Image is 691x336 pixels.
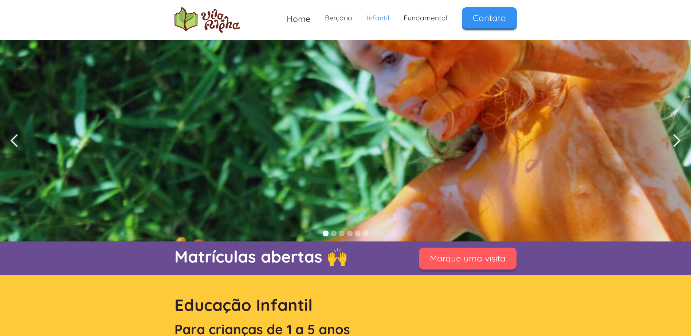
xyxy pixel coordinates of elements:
[355,231,361,236] div: Show slide 5 of 6
[339,231,345,236] div: Show slide 3 of 6
[174,293,517,316] h1: Educação Infantil
[396,7,455,29] a: Fundamental
[331,231,337,236] div: Show slide 2 of 6
[174,7,240,33] img: logo Escola Vila Alpha
[462,7,517,28] a: Contato
[347,231,353,236] div: Show slide 4 of 6
[363,231,369,236] div: Show slide 6 of 6
[323,231,329,236] div: Show slide 1 of 6
[419,248,517,269] a: Marque uma visita
[662,40,691,241] div: next slide
[174,245,400,268] p: Matrículas abertas 🙌
[287,13,310,24] span: Home
[318,7,360,29] a: Berçário
[360,7,396,29] a: Infantil
[174,7,240,33] a: home
[279,7,318,30] a: Home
